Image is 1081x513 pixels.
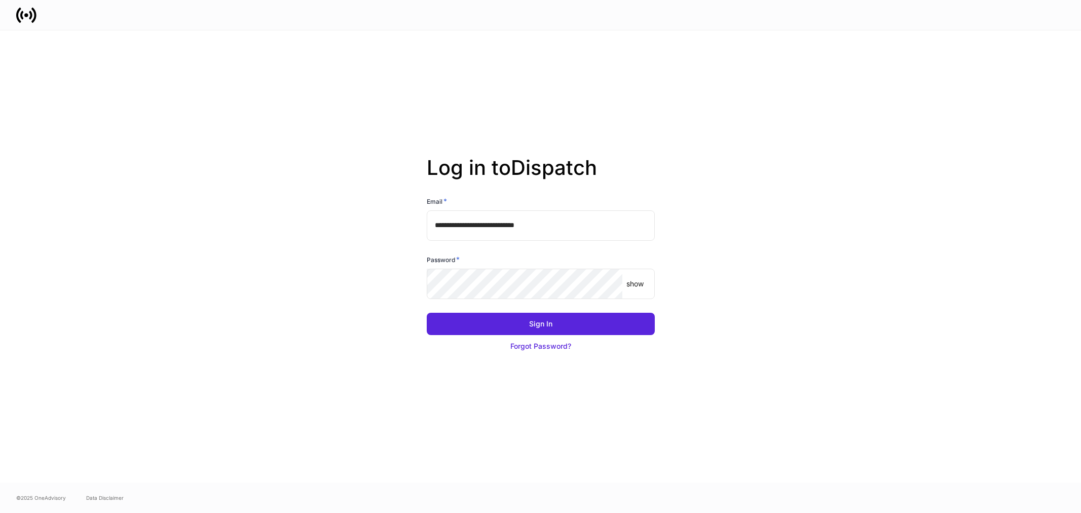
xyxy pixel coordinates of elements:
[16,494,66,502] span: © 2025 OneAdvisory
[427,335,655,357] button: Forgot Password?
[427,313,655,335] button: Sign In
[626,279,644,289] p: show
[427,156,655,196] h2: Log in to Dispatch
[510,341,571,351] div: Forgot Password?
[86,494,124,502] a: Data Disclaimer
[427,196,447,206] h6: Email
[529,319,552,329] div: Sign In
[427,254,460,265] h6: Password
